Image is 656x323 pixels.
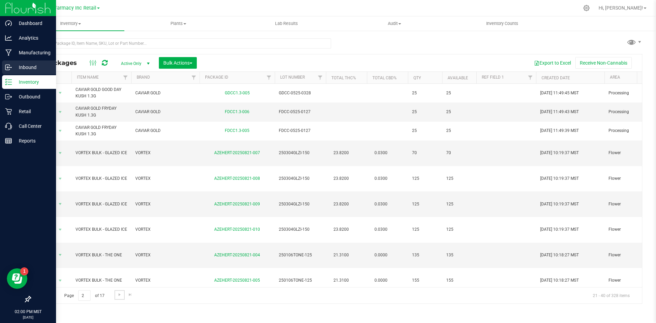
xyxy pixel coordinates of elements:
[609,175,652,182] span: Flower
[609,150,652,156] span: Flower
[448,76,468,80] a: Available
[135,277,195,284] span: VORTEX
[413,76,421,80] a: Qty
[610,75,620,80] a: Area
[446,109,472,115] span: 25
[279,175,322,182] span: 250304GLZI-150
[56,126,65,136] span: select
[30,38,331,49] input: Search Package ID, Item Name, SKU, Lot or Part Number...
[12,122,53,130] p: Call Center
[540,226,579,233] span: [DATE] 10:19:37 MST
[214,253,260,257] a: AZEHERT-20250821-004
[540,109,579,115] span: [DATE] 11:49:43 MST
[7,268,27,289] iframe: Resource center
[5,20,12,27] inline-svg: Dashboard
[16,21,124,27] span: Inventory
[225,109,249,114] a: FDCC1.3-006
[5,79,12,85] inline-svg: Inventory
[16,16,124,31] a: Inventory
[76,124,127,137] span: CAVIAR GOLD FRYDAY KUSH 1.3G
[330,199,352,209] span: 23.8200
[225,91,250,95] a: GDCC1.3-005
[214,278,260,283] a: AZEHERT-20250821-005
[12,63,53,71] p: Inbound
[540,127,579,134] span: [DATE] 11:49:39 MST
[540,201,579,207] span: [DATE] 10:19:37 MST
[540,175,579,182] span: [DATE] 10:19:37 MST
[12,78,53,86] p: Inventory
[135,252,195,258] span: VORTEX
[76,150,127,156] span: VORTEX BULK - GLAZED ICE
[137,75,150,80] a: Brand
[56,148,65,158] span: select
[56,250,65,260] span: select
[76,226,127,233] span: VORTEX BULK - GLAZED ICE
[330,174,352,184] span: 23.8200
[482,75,504,80] a: Ref Field 1
[5,108,12,115] inline-svg: Retail
[12,93,53,101] p: Outbound
[609,226,652,233] span: Flower
[341,21,448,27] span: Audit
[542,76,570,80] a: Created Date
[371,148,391,158] span: 0.0300
[5,93,12,100] inline-svg: Outbound
[609,127,652,134] span: Processing
[412,252,438,258] span: 135
[371,250,391,260] span: 0.0000
[477,21,528,27] span: Inventory Counts
[279,90,322,96] span: GDCC-0525-0328
[525,72,536,83] a: Filter
[163,60,192,66] span: Bulk Actions
[3,315,53,320] p: [DATE]
[56,88,65,98] span: select
[135,226,195,233] span: VORTEX
[448,16,556,31] a: Inventory Counts
[446,127,472,134] span: 25
[135,201,195,207] span: VORTEX
[125,21,232,27] span: Plants
[412,175,438,182] span: 125
[587,290,635,300] span: 21 - 40 of 328 items
[77,75,99,80] a: Item Name
[263,72,275,83] a: Filter
[582,5,591,11] div: Manage settings
[205,75,228,80] a: Package ID
[120,72,131,83] a: Filter
[20,267,28,275] iframe: Resource center unread badge
[5,123,12,130] inline-svg: Call Center
[266,21,307,27] span: Lab Results
[135,127,195,134] span: CAVIAR GOLD
[412,201,438,207] span: 125
[279,127,322,134] span: FDCC-0525-0127
[279,252,322,258] span: 250106TONE-125
[214,202,260,206] a: AZEHERT-20250821-009
[315,72,326,83] a: Filter
[530,57,575,69] button: Export to Excel
[124,16,232,31] a: Plants
[56,174,65,184] span: select
[78,290,91,301] input: 2
[214,176,260,181] a: AZEHERT-20250821-008
[330,225,352,234] span: 23.8200
[371,225,391,234] span: 0.0300
[540,150,579,156] span: [DATE] 10:19:37 MST
[12,49,53,57] p: Manufacturing
[76,201,127,207] span: VORTEX BULK - GLAZED ICE
[372,76,397,80] a: Total CBD%
[340,16,448,31] a: Audit
[5,137,12,144] inline-svg: Reports
[371,275,391,285] span: 0.0000
[76,105,127,118] span: CAVIAR GOLD FRYDAY KUSH 1.3G
[5,64,12,71] inline-svg: Inbound
[279,109,322,115] span: FDCC-0525-0127
[330,250,352,260] span: 21.3100
[609,201,652,207] span: Flower
[12,34,53,42] p: Analytics
[5,49,12,56] inline-svg: Manufacturing
[446,201,472,207] span: 125
[225,128,249,133] a: FDCC1.3-005
[56,276,65,285] span: select
[12,19,53,27] p: Dashboard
